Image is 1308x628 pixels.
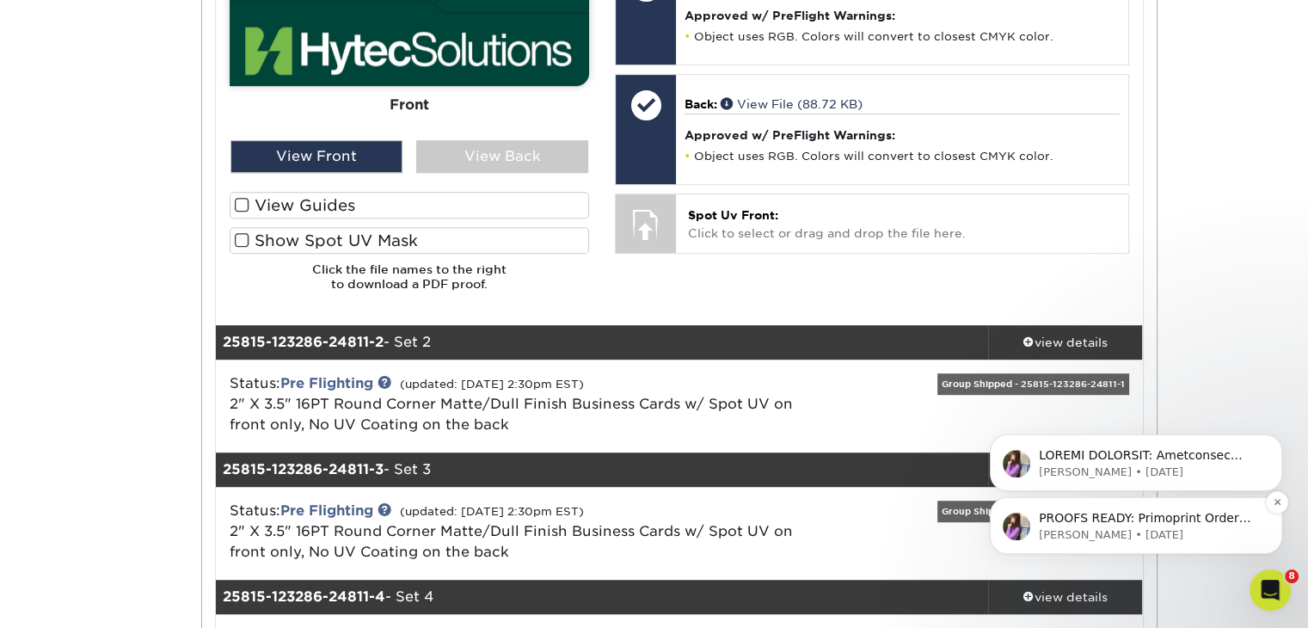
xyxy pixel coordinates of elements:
[721,97,863,111] a: View File (88.72 KB)
[216,325,988,360] div: - Set 2
[230,85,589,123] div: Front
[217,501,833,563] div: Status:
[685,29,1119,44] li: Object uses RGB. Colors will convert to closest CMYK color.
[988,580,1143,614] a: view details
[280,375,373,391] a: Pre Flighting
[230,227,589,254] label: Show Spot UV Mask
[685,97,717,111] span: Back:
[217,373,833,435] div: Status:
[400,505,584,518] small: (updated: [DATE] 2:30pm EST)
[230,396,793,433] a: 2" X 3.5" 16PT Round Corner Matte/Dull Finish Business Cards w/ Spot UV on front only, No UV Coat...
[685,149,1119,163] li: Object uses RGB. Colors will convert to closest CMYK color.
[230,262,589,305] h6: Click the file names to the right to download a PDF proof.
[964,325,1308,582] iframe: Intercom notifications message
[223,334,384,350] strong: 25815-123286-24811-2
[230,523,793,560] a: 2" X 3.5" 16PT Round Corner Matte/Dull Finish Business Cards w/ Spot UV on front only, No UV Coat...
[223,461,384,477] strong: 25815-123286-24811-3
[216,580,988,614] div: - Set 4
[1285,570,1299,583] span: 8
[4,576,146,622] iframe: Google Customer Reviews
[1250,570,1291,611] iframe: Intercom live chat
[685,128,1119,142] h4: Approved w/ PreFlight Warnings:
[937,501,1129,522] div: Group Shipped - 25815-123286-24811-1
[988,588,1143,606] div: view details
[216,453,988,487] div: - Set 3
[688,206,1115,242] p: Click to select or drag and drop the file here.
[688,208,778,222] span: Spot Uv Front:
[400,378,584,391] small: (updated: [DATE] 2:30pm EST)
[230,192,589,219] label: View Guides
[230,140,402,173] div: View Front
[223,588,385,605] strong: 25815-123286-24811-4
[937,373,1129,395] div: Group Shipped - 25815-123286-24811-1
[280,502,373,519] a: Pre Flighting
[416,140,588,173] div: View Back
[685,9,1119,22] h4: Approved w/ PreFlight Warnings:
